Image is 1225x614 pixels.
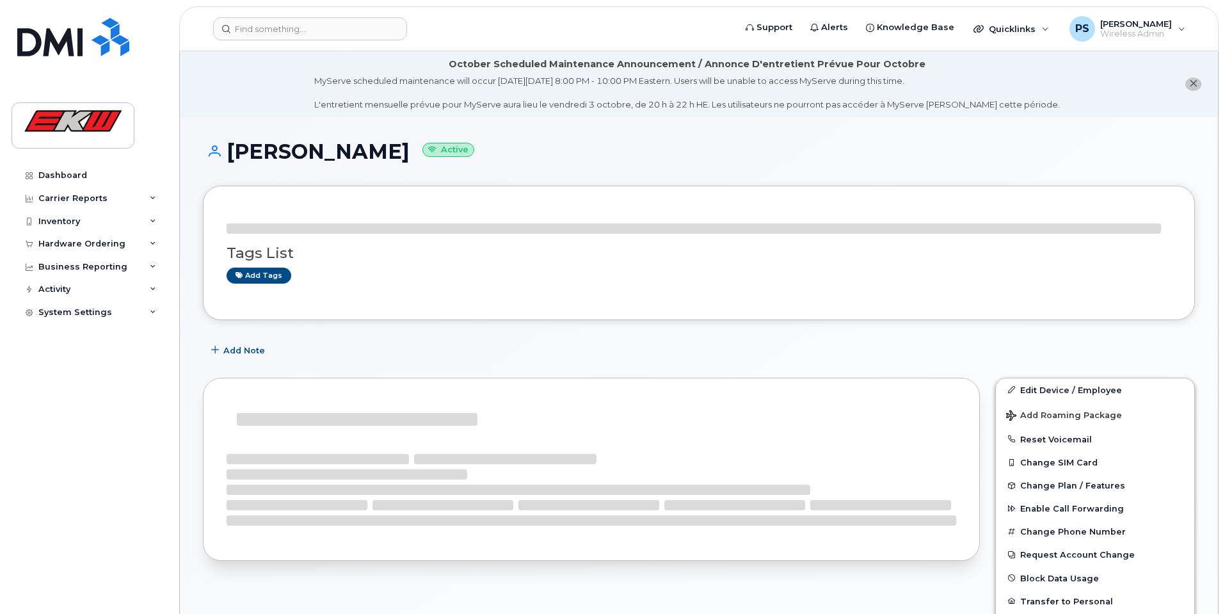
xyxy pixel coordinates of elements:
[314,75,1060,111] div: MyServe scheduled maintenance will occur [DATE][DATE] 8:00 PM - 10:00 PM Eastern. Users will be u...
[996,401,1194,428] button: Add Roaming Package
[422,143,474,158] small: Active
[996,567,1194,590] button: Block Data Usage
[996,451,1194,474] button: Change SIM Card
[1020,504,1124,513] span: Enable Call Forwarding
[1006,410,1122,423] span: Add Roaming Package
[996,474,1194,497] button: Change Plan / Features
[203,140,1195,163] h1: [PERSON_NAME]
[996,497,1194,520] button: Enable Call Forwarding
[996,378,1194,401] a: Edit Device / Employee
[227,245,1171,261] h3: Tags List
[203,339,276,362] button: Add Note
[227,268,291,284] a: Add tags
[1020,481,1125,490] span: Change Plan / Features
[996,428,1194,451] button: Reset Voicemail
[1185,77,1201,91] button: close notification
[996,543,1194,566] button: Request Account Change
[996,520,1194,543] button: Change Phone Number
[996,590,1194,613] button: Transfer to Personal
[449,58,925,71] div: October Scheduled Maintenance Announcement / Annonce D'entretient Prévue Pour Octobre
[223,344,265,357] span: Add Note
